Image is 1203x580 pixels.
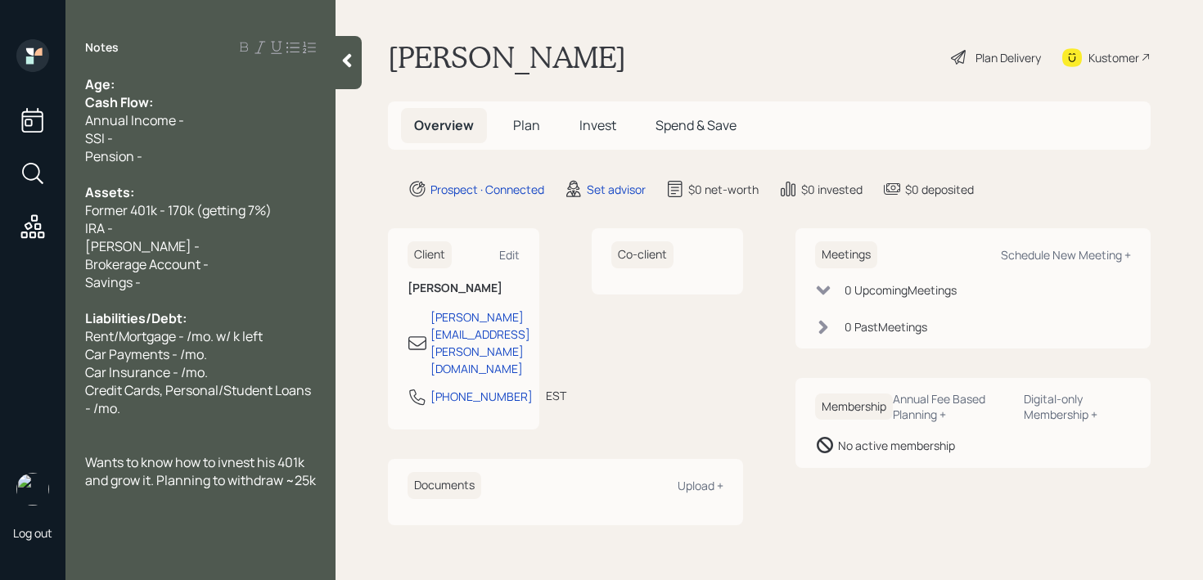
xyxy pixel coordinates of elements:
div: Log out [13,525,52,541]
div: [PHONE_NUMBER] [430,388,533,405]
span: Savings - [85,273,141,291]
span: Credit Cards, Personal/Student Loans - /mo. [85,381,313,417]
div: $0 deposited [905,181,974,198]
div: 0 Past Meeting s [845,318,927,335]
h6: [PERSON_NAME] [408,281,520,295]
img: retirable_logo.png [16,473,49,506]
div: Upload + [678,478,723,493]
div: No active membership [838,437,955,454]
div: $0 net-worth [688,181,759,198]
span: Car Insurance - /mo. [85,363,208,381]
h6: Meetings [815,241,877,268]
h6: Membership [815,393,893,420]
div: Annual Fee Based Planning + [893,391,1011,422]
div: Edit [499,247,520,263]
span: Liabilities/Debt: [85,309,187,327]
span: Plan [513,116,540,134]
label: Notes [85,39,119,56]
div: Prospect · Connected [430,181,544,198]
span: Spend & Save [656,116,737,134]
span: Invest [579,116,616,134]
div: [PERSON_NAME][EMAIL_ADDRESS][PERSON_NAME][DOMAIN_NAME] [430,308,530,377]
div: $0 invested [801,181,863,198]
div: EST [546,387,566,404]
div: Set advisor [587,181,646,198]
h6: Client [408,241,452,268]
span: Brokerage Account - [85,255,209,273]
span: [PERSON_NAME] - [85,237,200,255]
h6: Documents [408,472,481,499]
div: Schedule New Meeting + [1001,247,1131,263]
h6: Co-client [611,241,674,268]
span: Cash Flow: [85,93,153,111]
span: IRA - [85,219,113,237]
h1: [PERSON_NAME] [388,39,626,75]
span: Assets: [85,183,134,201]
span: Pension - [85,147,142,165]
span: Wants to know how to ivnest his 401k and grow it. Planning to withdraw ~25k [85,453,316,489]
div: Kustomer [1088,49,1139,66]
div: Plan Delivery [975,49,1041,66]
span: Annual Income - [85,111,184,129]
span: Car Payments - /mo. [85,345,207,363]
span: Rent/Mortgage - /mo. w/ k left [85,327,263,345]
div: Digital-only Membership + [1024,391,1131,422]
span: Former 401k - 170k (getting 7%) [85,201,272,219]
div: 0 Upcoming Meeting s [845,281,957,299]
span: SSI - [85,129,113,147]
span: Overview [414,116,474,134]
span: Age: [85,75,115,93]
